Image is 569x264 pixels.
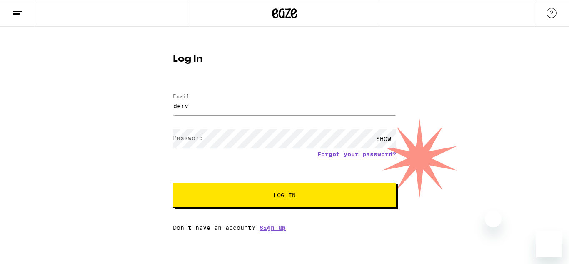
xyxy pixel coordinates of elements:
[173,183,396,208] button: Log In
[273,192,296,198] span: Log In
[317,151,396,158] a: Forgot your password?
[536,231,562,257] iframe: Button to launch messaging window
[260,224,286,231] a: Sign up
[173,93,190,99] label: Email
[173,135,203,141] label: Password
[173,224,396,231] div: Don't have an account?
[173,54,396,64] h1: Log In
[485,211,502,227] iframe: Close message
[173,96,396,115] input: Email
[371,129,396,148] div: SHOW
